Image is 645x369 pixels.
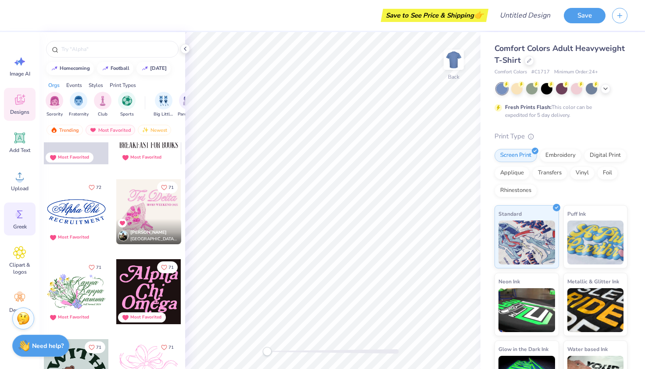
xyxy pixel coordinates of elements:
div: Screen Print [494,149,537,162]
div: Most Favorited [58,314,89,321]
img: Back [445,51,462,69]
img: Big Little Reveal Image [159,96,168,106]
div: filter for Big Little Reveal [154,92,174,118]
button: Like [157,181,178,193]
img: trend_line.gif [141,66,148,71]
img: Metallic & Glitter Ink [567,288,624,332]
img: Sorority Image [50,96,60,106]
img: trending.gif [50,127,57,133]
div: Styles [89,81,103,89]
div: Most Favorited [130,154,161,161]
span: 71 [96,345,101,350]
span: Fraternity [69,111,89,118]
div: Digital Print [584,149,627,162]
img: Fraternity Image [74,96,83,106]
img: Puff Ink [567,221,624,264]
div: Embroidery [540,149,581,162]
div: Rhinestones [494,184,537,197]
button: Like [85,181,105,193]
button: Like [157,341,178,353]
div: halloween [150,66,167,71]
span: Metallic & Glitter Ink [567,277,619,286]
div: Applique [494,166,530,180]
input: Try "Alpha" [61,45,173,54]
button: football [97,62,133,75]
button: filter button [46,92,63,118]
div: Transfers [532,166,567,180]
span: 71 [96,265,101,270]
span: Image AI [10,70,30,77]
div: Most Favorited [58,154,89,161]
strong: Need help? [32,342,64,350]
span: 72 [96,185,101,190]
span: Upload [11,185,29,192]
span: [PERSON_NAME] [130,229,167,235]
span: 71 [168,265,174,270]
span: Standard [498,209,522,218]
button: filter button [118,92,136,118]
span: [GEOGRAPHIC_DATA], [GEOGRAPHIC_DATA][US_STATE] [130,236,178,242]
div: Most Favorited [86,125,135,135]
span: Designs [10,109,29,116]
img: trend_line.gif [102,66,109,71]
div: Events [66,81,82,89]
button: filter button [178,92,198,118]
div: Trending [47,125,83,135]
div: homecoming [60,66,90,71]
button: filter button [94,92,111,118]
div: football [111,66,129,71]
div: Most Favorited [58,234,89,241]
button: Like [85,341,105,353]
span: Greek [13,223,27,230]
span: 👉 [474,10,484,20]
div: Save to See Price & Shipping [383,9,486,22]
span: 71 [168,185,174,190]
span: Minimum Order: 24 + [554,69,598,76]
span: # C1717 [531,69,550,76]
img: Neon Ink [498,288,555,332]
div: Vinyl [570,166,595,180]
div: This color can be expedited for 5 day delivery. [505,103,613,119]
div: Print Type [494,131,627,141]
button: Like [85,261,105,273]
span: Puff Ink [567,209,586,218]
div: filter for Sorority [46,92,63,118]
div: Accessibility label [263,347,272,356]
div: Foil [597,166,618,180]
img: trend_line.gif [51,66,58,71]
span: Decorate [9,307,30,314]
span: Comfort Colors Adult Heavyweight T-Shirt [494,43,625,65]
img: most_fav.gif [90,127,97,133]
input: Untitled Design [493,7,557,24]
img: Club Image [98,96,107,106]
strong: Fresh Prints Flash: [505,104,552,111]
img: newest.gif [142,127,149,133]
span: Add Text [9,147,30,154]
span: Comfort Colors [494,69,527,76]
span: Clipart & logos [5,261,34,275]
button: filter button [154,92,174,118]
div: Back [448,73,459,81]
button: [DATE] [136,62,171,75]
div: Orgs [48,81,60,89]
span: Sports [120,111,134,118]
div: Most Favorited [130,314,161,321]
span: Neon Ink [498,277,520,286]
button: Like [157,261,178,273]
div: filter for Parent's Weekend [178,92,198,118]
span: Water based Ink [567,344,608,354]
span: Club [98,111,107,118]
span: Sorority [47,111,63,118]
div: Print Types [110,81,136,89]
span: 71 [168,345,174,350]
button: Save [564,8,606,23]
img: Standard [498,221,555,264]
div: filter for Fraternity [69,92,89,118]
div: Newest [138,125,171,135]
button: filter button [69,92,89,118]
div: filter for Sports [118,92,136,118]
div: filter for Club [94,92,111,118]
img: Parent's Weekend Image [183,96,193,106]
span: Parent's Weekend [178,111,198,118]
span: Glow in the Dark Ink [498,344,548,354]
